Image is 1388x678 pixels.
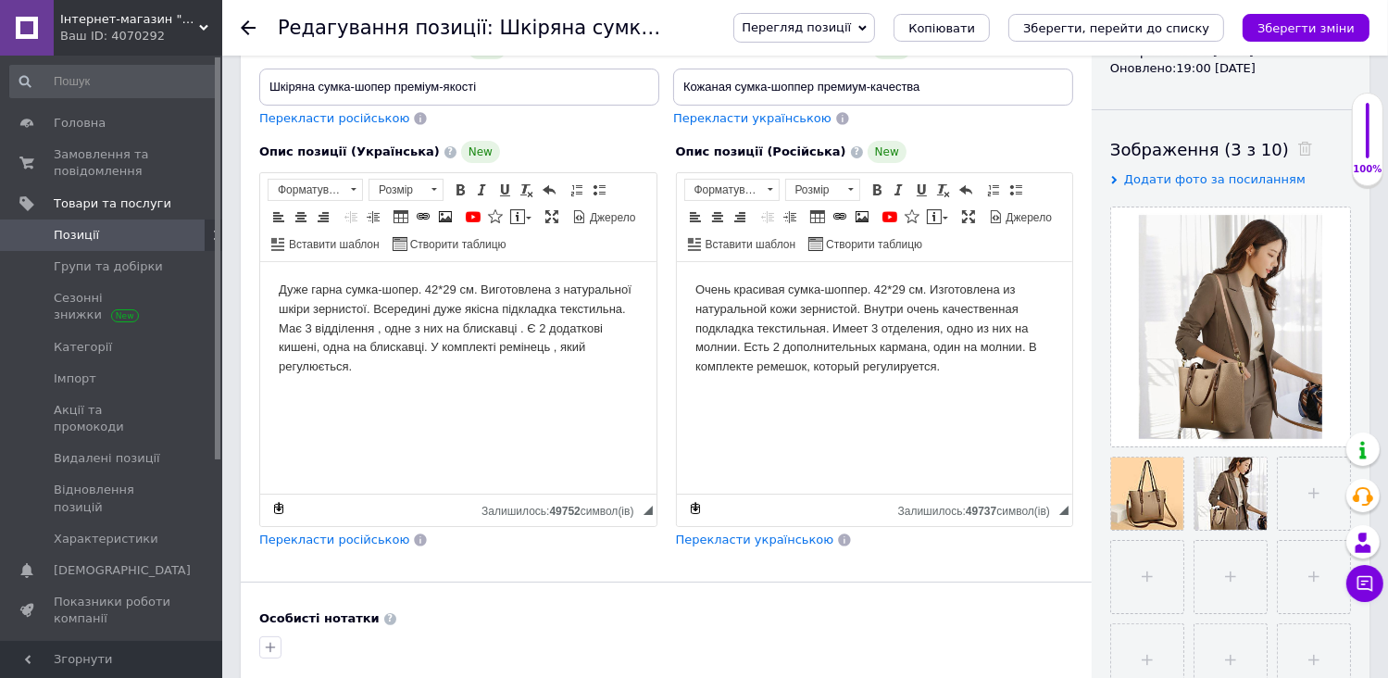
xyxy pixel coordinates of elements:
[390,233,509,254] a: Створити таблицю
[54,594,171,627] span: Показники роботи компанії
[589,180,609,200] a: Вставити/видалити маркований список
[9,65,219,98] input: Пошук
[241,20,256,35] div: Повернутися назад
[933,180,954,200] a: Видалити форматування
[730,207,750,227] a: По правому краю
[539,180,559,200] a: Повернути (Ctrl+Z)
[807,207,828,227] a: Таблиця
[677,262,1073,494] iframe: Редактор, 3936A5E5-A5C4-4179-BF4C-5E89F073CE0C
[1346,565,1383,602] button: Чат з покупцем
[259,111,409,125] span: Перекласти російською
[569,207,639,227] a: Джерело
[889,180,909,200] a: Курсив (Ctrl+I)
[868,141,907,163] span: New
[435,207,456,227] a: Зображення
[1124,172,1306,186] span: Додати фото за посиланням
[852,207,872,227] a: Зображення
[472,180,493,200] a: Курсив (Ctrl+I)
[313,207,333,227] a: По правому краю
[269,180,344,200] span: Форматування
[567,180,587,200] a: Вставити/видалити нумерований список
[54,370,96,387] span: Імпорт
[260,262,656,494] iframe: Редактор, E066D5A4-EE22-4D1A-82D2-77C779992A10
[54,339,112,356] span: Категорії
[587,210,636,226] span: Джерело
[830,207,850,227] a: Вставити/Редагувати посилання (Ctrl+L)
[54,402,171,435] span: Акції та промокоди
[450,180,470,200] a: Жирний (Ctrl+B)
[269,233,382,254] a: Вставити шаблон
[1059,506,1069,515] span: Потягніть для зміни розмірів
[757,207,778,227] a: Зменшити відступ
[1004,210,1053,226] span: Джерело
[956,180,976,200] a: Повернути (Ctrl+Z)
[966,505,996,518] span: 49737
[1110,138,1351,161] div: Зображення (3 з 10)
[391,207,411,227] a: Таблиця
[685,233,799,254] a: Вставити шаблон
[291,207,311,227] a: По центру
[461,141,500,163] span: New
[54,146,171,180] span: Замовлення та повідомлення
[54,531,158,547] span: Характеристики
[1352,93,1383,186] div: 100% Якість заповнення
[1006,180,1026,200] a: Вставити/видалити маркований список
[685,180,761,200] span: Форматування
[911,180,932,200] a: Підкреслений (Ctrl+U)
[823,237,922,253] span: Створити таблицю
[54,258,163,275] span: Групи та добірки
[54,562,191,579] span: [DEMOGRAPHIC_DATA]
[363,207,383,227] a: Збільшити відступ
[742,20,851,34] span: Перегляд позиції
[269,207,289,227] a: По лівому краю
[1243,14,1369,42] button: Зберегти зміни
[286,237,380,253] span: Вставити шаблон
[60,28,222,44] div: Ваш ID: 4070292
[517,180,537,200] a: Видалити форматування
[908,21,975,35] span: Копіювати
[407,237,506,253] span: Створити таблицю
[785,179,860,201] a: Розмір
[676,533,834,546] span: Перекласти українською
[786,180,842,200] span: Розмір
[278,17,886,39] h1: Редагування позиції: Шкіряна сумка-шопер преміум-якості
[1110,60,1351,77] div: Оновлено: 19:00 [DATE]
[898,500,1059,518] div: Кiлькiсть символiв
[1353,163,1382,176] div: 100%
[485,207,506,227] a: Вставити іконку
[703,237,796,253] span: Вставити шаблон
[684,179,780,201] a: Форматування
[494,180,515,200] a: Підкреслений (Ctrl+U)
[259,69,659,106] input: Наприклад, H&M жіноча сукня зелена 38 розмір вечірня максі з блискітками
[542,207,562,227] a: Максимізувати
[463,207,483,227] a: Додати відео з YouTube
[369,180,425,200] span: Розмір
[867,180,887,200] a: Жирний (Ctrl+B)
[268,179,363,201] a: Форматування
[481,500,643,518] div: Кiлькiсть символiв
[673,111,832,125] span: Перекласти українською
[673,69,1073,106] input: Наприклад, H&M жіноча сукня зелена 38 розмір вечірня максі з блискітками
[54,290,171,323] span: Сезонні знижки
[259,144,440,158] span: Опис позиції (Українська)
[1257,21,1355,35] i: Зберегти зміни
[780,207,800,227] a: Збільшити відступ
[806,233,925,254] a: Створити таблицю
[958,207,979,227] a: Максимізувати
[54,227,99,244] span: Позиції
[1023,21,1209,35] i: Зберегти, перейти до списку
[685,207,706,227] a: По лівому краю
[341,207,361,227] a: Зменшити відступ
[413,207,433,227] a: Вставити/Редагувати посилання (Ctrl+L)
[259,611,380,625] b: Особисті нотатки
[644,506,653,515] span: Потягніть для зміни розмірів
[54,482,171,515] span: Відновлення позицій
[707,207,728,227] a: По центру
[369,179,444,201] a: Розмір
[880,207,900,227] a: Додати відео з YouTube
[54,115,106,132] span: Головна
[507,207,534,227] a: Вставити повідомлення
[54,450,160,467] span: Видалені позиції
